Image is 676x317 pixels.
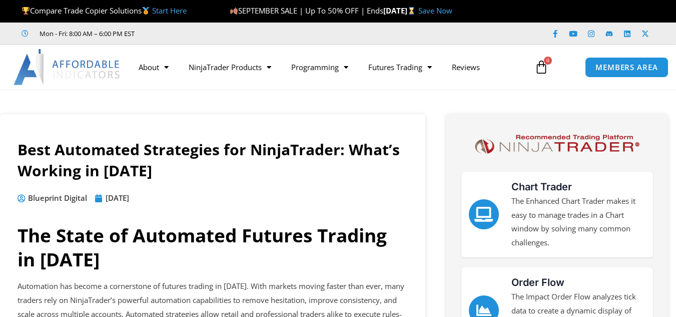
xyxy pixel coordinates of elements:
[18,139,408,181] h1: Best Automated Strategies for NinjaTrader: What’s Working in [DATE]
[18,222,387,272] b: The State of Automated Futures Trading in [DATE]
[14,49,121,85] img: LogoAI | Affordable Indicators – NinjaTrader
[469,199,499,229] a: Chart Trader
[511,181,572,193] a: Chart Trader
[22,7,30,15] img: 🏆
[142,7,150,15] img: 🥇
[418,6,452,16] a: Save Now
[152,6,187,16] a: Start Here
[129,56,179,79] a: About
[383,6,418,16] strong: [DATE]
[519,53,563,82] a: 0
[358,56,442,79] a: Futures Trading
[471,132,643,157] img: NinjaTrader Logo | Affordable Indicators – NinjaTrader
[281,56,358,79] a: Programming
[595,64,658,71] span: MEMBERS AREA
[544,57,552,65] span: 0
[37,28,135,40] span: Mon - Fri: 8:00 AM – 6:00 PM EST
[230,6,383,16] span: SEPTEMBER SALE | Up To 50% OFF | Ends
[179,56,281,79] a: NinjaTrader Products
[442,56,490,79] a: Reviews
[511,276,564,288] a: Order Flow
[129,56,527,79] nav: Menu
[26,191,87,205] span: Blueprint Digital
[408,7,415,15] img: ⌛
[230,7,238,15] img: 🍂
[511,194,645,250] p: The Enhanced Chart Trader makes it easy to manage trades in a Chart window by solving many common...
[22,6,187,16] span: Compare Trade Copier Solutions
[106,193,129,203] time: [DATE]
[149,29,299,39] iframe: Customer reviews powered by Trustpilot
[585,57,668,78] a: MEMBERS AREA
